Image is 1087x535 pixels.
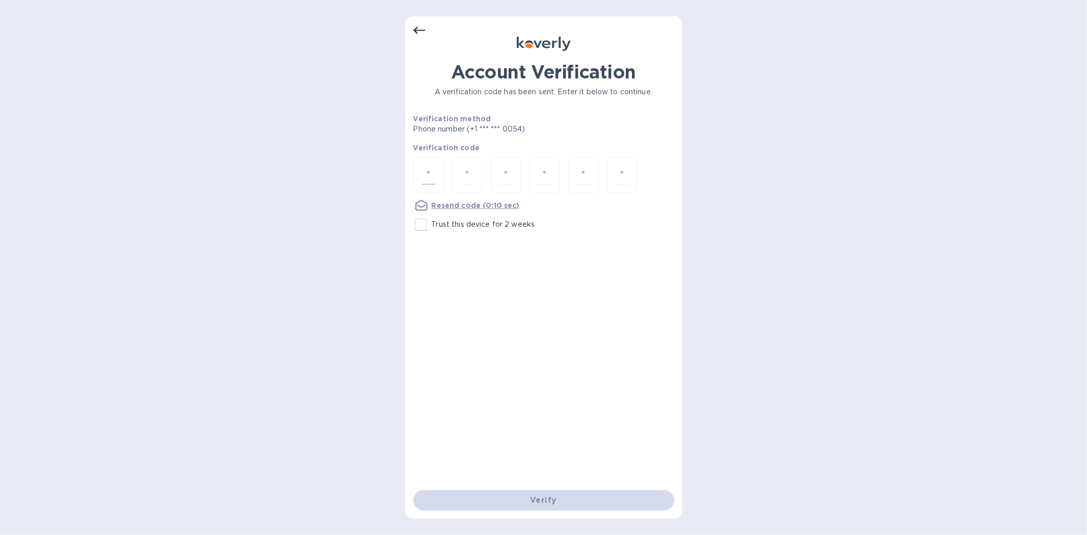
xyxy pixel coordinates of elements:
u: Resend code (0:10 sec) [432,201,520,209]
p: Phone number (+1 *** *** 0054) [413,124,603,135]
p: Trust this device for 2 weeks [432,219,535,230]
h1: Account Verification [413,61,674,83]
p: Verification code [413,143,674,153]
p: A verification code has been sent. Enter it below to continue. [413,87,674,97]
b: Verification method [413,115,491,123]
